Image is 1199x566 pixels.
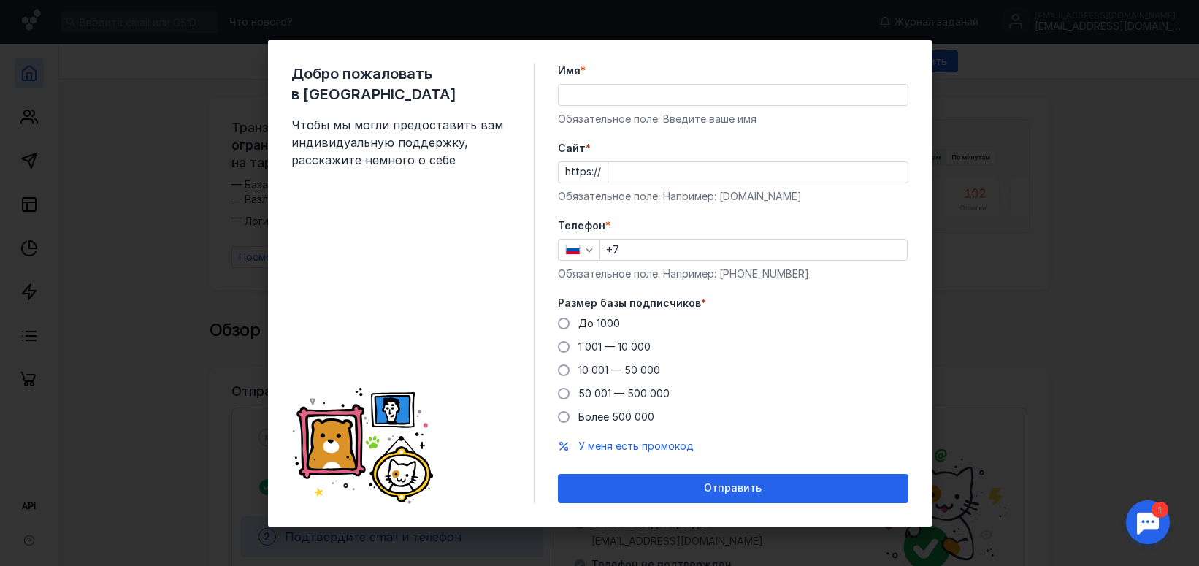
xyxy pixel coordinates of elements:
span: Чтобы мы могли предоставить вам индивидуальную поддержку, расскажите немного о себе [291,116,510,169]
span: Имя [558,64,581,78]
span: 10 001 — 50 000 [578,364,660,376]
div: 1 [33,9,50,25]
button: Отправить [558,474,908,503]
div: Обязательное поле. Например: [DOMAIN_NAME] [558,189,908,204]
div: Обязательное поле. Введите ваше имя [558,112,908,126]
span: У меня есть промокод [578,440,694,452]
span: Cайт [558,141,586,156]
span: 50 001 — 500 000 [578,387,670,399]
span: Более 500 000 [578,410,654,423]
div: Обязательное поле. Например: [PHONE_NUMBER] [558,267,908,281]
span: Отправить [704,482,762,494]
span: Добро пожаловать в [GEOGRAPHIC_DATA] [291,64,510,104]
button: У меня есть промокод [578,439,694,454]
span: Телефон [558,218,605,233]
span: До 1000 [578,317,620,329]
span: Размер базы подписчиков [558,296,701,310]
span: 1 001 — 10 000 [578,340,651,353]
